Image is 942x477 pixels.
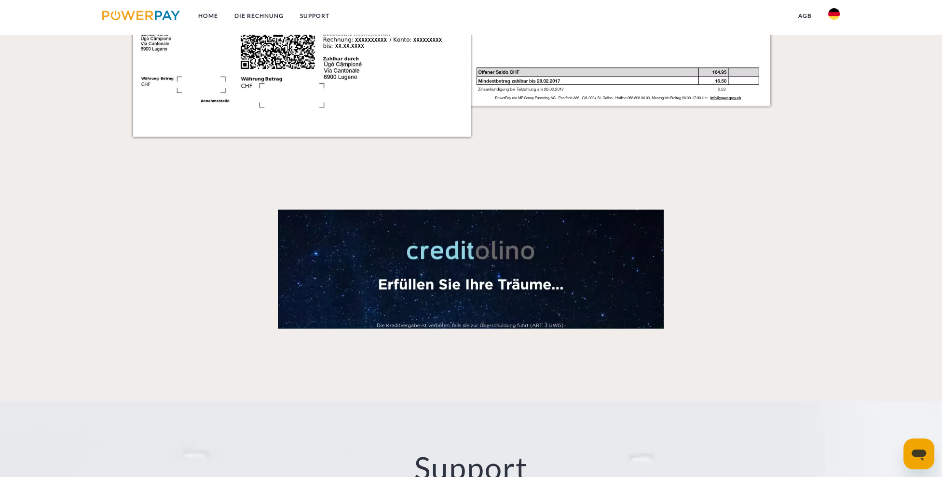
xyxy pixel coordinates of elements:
[790,7,820,25] a: agb
[190,7,226,25] a: Home
[226,7,292,25] a: DIE RECHNUNG
[903,438,934,469] iframe: Schaltfläche zum Öffnen des Messaging-Fensters
[102,11,180,20] img: logo-powerpay.svg
[133,210,809,329] a: Fallback Image
[292,7,338,25] a: SUPPORT
[828,8,840,20] img: de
